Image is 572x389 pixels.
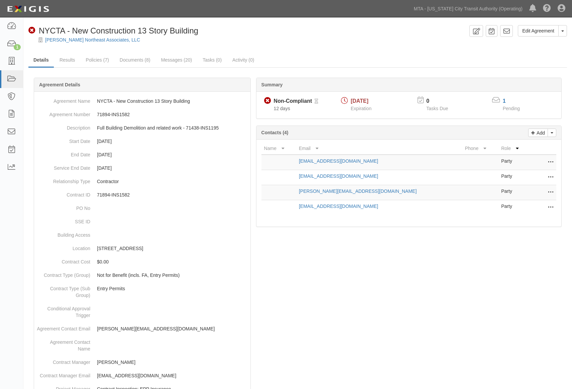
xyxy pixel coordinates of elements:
dt: Start Date [37,135,90,145]
b: Contacts (4) [261,130,289,135]
dt: Contract Manager Email [37,369,90,379]
span: Since 09/06/2025 [274,106,290,111]
p: Entry Permits [97,285,248,292]
p: [PERSON_NAME] [97,359,248,366]
a: Results [54,53,80,67]
dd: NYCTA - New Construction 13 Story Building [37,94,248,108]
a: [EMAIL_ADDRESS][DOMAIN_NAME] [299,158,378,164]
dt: Contract Type (Sub Group) [37,282,90,299]
span: NYCTA - New Construction 13 Story Building [39,26,198,35]
p: 71894-INS1582 [97,191,248,198]
td: Party [498,155,530,170]
a: MTA - [US_STATE] City Transit Authority (Operating) [411,2,526,15]
i: Help Center - Complianz [543,5,551,13]
th: Name [261,142,296,155]
dt: Agreement Name [37,94,90,104]
dd: [DATE] [37,148,248,161]
i: Non-Compliant [28,27,35,34]
p: Full Building Demolition and related work - 71438-INS1195 [97,125,248,131]
i: Non-Compliant [264,97,271,104]
div: NYCTA - New Construction 13 Story Building [28,25,198,36]
img: logo-5460c22ac91f19d4615b14bd174203de0afe785f0fc80cf4dbbc73dc1793850b.png [5,3,51,15]
span: [DATE] [351,98,368,104]
i: Pending Review [315,99,318,104]
span: Pending [503,106,520,111]
dt: End Date [37,148,90,158]
dd: [DATE] [37,161,248,175]
a: [EMAIL_ADDRESS][DOMAIN_NAME] [299,204,378,209]
div: 1 [14,44,21,50]
dt: Building Access [37,228,90,238]
dt: Contract ID [37,188,90,198]
b: Summary [261,82,283,87]
td: Party [498,170,530,185]
dt: Contract Type (Group) [37,268,90,279]
td: Party [498,185,530,200]
td: Party [498,200,530,215]
p: Not for Benefit (incls. FA, Entry Permits) [97,272,248,279]
a: [PERSON_NAME] Northeast Associates, LLC [45,37,140,43]
p: [EMAIL_ADDRESS][DOMAIN_NAME] [97,372,248,379]
dt: Service End Date [37,161,90,171]
dt: Description [37,121,90,131]
p: 0 [426,97,456,105]
p: [PERSON_NAME][EMAIL_ADDRESS][DOMAIN_NAME] [97,325,248,332]
dt: Agreement Contact Name [37,335,90,352]
dt: Contract Cost [37,255,90,265]
th: Email [296,142,462,155]
a: 1 [503,98,506,104]
dt: Agreement Number [37,108,90,118]
a: Tasks (0) [198,53,227,67]
a: Edit Agreement [518,25,559,36]
a: Activity (0) [227,53,259,67]
dd: [DATE] [37,135,248,148]
dt: Agreement Contact Email [37,322,90,332]
p: Add [535,129,545,137]
dt: Conditional Approval Trigger [37,302,90,319]
a: Add [528,129,548,137]
dt: Relationship Type [37,175,90,185]
dd: Contractor [37,175,248,188]
span: Tasks Due [426,106,448,111]
a: [EMAIL_ADDRESS][DOMAIN_NAME] [299,173,378,179]
a: Messages (20) [156,53,197,67]
dt: SSE ID [37,215,90,225]
a: Policies (7) [81,53,114,67]
p: [STREET_ADDRESS] [97,245,248,252]
dt: Location [37,242,90,252]
b: Agreement Details [39,82,80,87]
th: Role [498,142,530,155]
a: [PERSON_NAME][EMAIL_ADDRESS][DOMAIN_NAME] [299,188,417,194]
dd: 71894-INS1582 [37,108,248,121]
span: Expiration [351,106,371,111]
dt: Contract Manager [37,356,90,366]
dt: PO No [37,202,90,212]
a: Documents (8) [115,53,155,67]
a: Details [28,53,54,68]
th: Phone [462,142,499,155]
p: $0.00 [97,258,248,265]
div: Non-Compliant [274,97,312,105]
